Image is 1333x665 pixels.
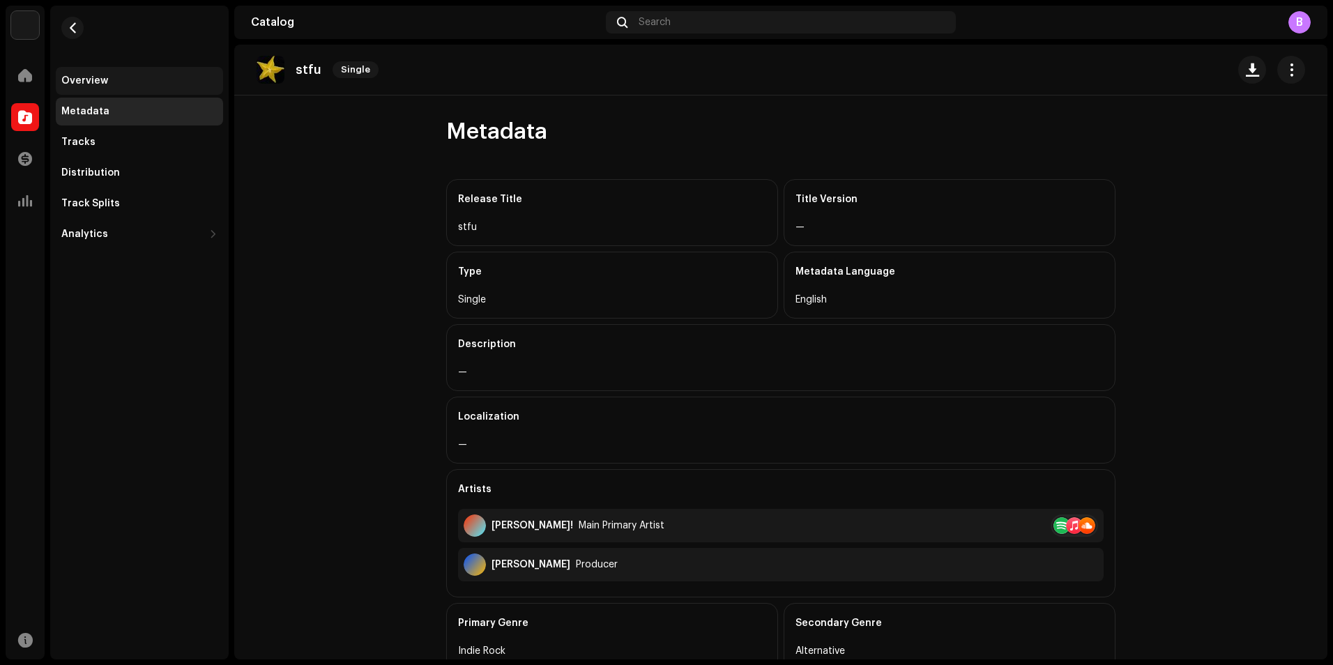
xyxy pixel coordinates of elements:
div: Tracks [61,137,96,148]
p: stfu [296,63,321,77]
div: Main Primary Artist [579,520,664,531]
div: Distribution [61,167,120,178]
div: — [795,219,1104,236]
div: English [795,291,1104,308]
div: — [458,436,1104,453]
re-m-nav-item: Distribution [56,159,223,187]
div: Overview [61,75,108,86]
div: Release Title [458,180,766,219]
re-m-nav-item: Metadata [56,98,223,125]
re-m-nav-item: Track Splits [56,190,223,217]
div: Indie Rock [458,643,766,659]
img: 5c956695-c983-41b8-a6c6-43644f697cc3 [257,56,284,84]
div: Alternative [795,643,1104,659]
re-m-nav-item: Overview [56,67,223,95]
div: Secondary Genre [795,604,1104,643]
img: acab2465-393a-471f-9647-fa4d43662784 [11,11,39,39]
div: Title Version [795,180,1104,219]
div: [PERSON_NAME] [492,559,570,570]
div: Primary Genre [458,604,766,643]
div: Metadata Language [795,252,1104,291]
span: Metadata [446,118,547,146]
div: Producer [576,559,618,570]
div: B [1288,11,1311,33]
div: [PERSON_NAME]! [492,520,573,531]
div: Description [458,325,1104,364]
div: — [458,364,1104,381]
div: Catalog [251,17,600,28]
re-m-nav-item: Tracks [56,128,223,156]
div: Single [458,291,766,308]
span: Search [639,17,671,28]
div: Artists [458,470,1104,509]
div: Type [458,252,766,291]
div: Track Splits [61,198,120,209]
div: stfu [458,219,766,236]
div: Localization [458,397,1104,436]
div: Analytics [61,229,108,240]
re-m-nav-dropdown: Analytics [56,220,223,248]
span: Single [333,61,379,78]
div: Metadata [61,106,109,117]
